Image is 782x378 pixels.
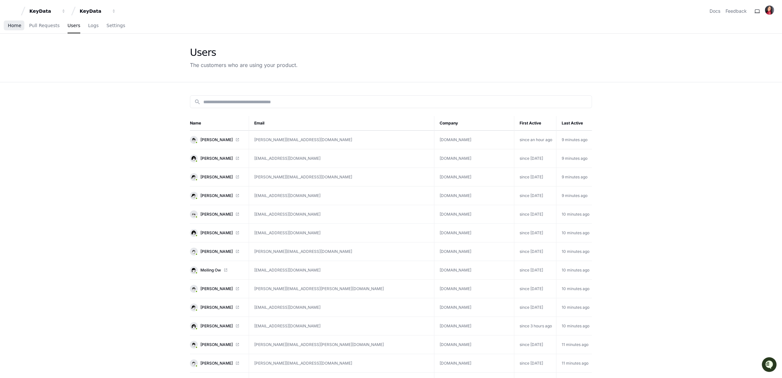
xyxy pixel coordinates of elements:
button: See all [101,70,119,78]
img: PlayerZero [7,7,20,20]
a: [PERSON_NAME] [190,341,243,349]
td: 9 minutes ago [556,168,592,187]
span: [PERSON_NAME] [200,361,233,366]
div: KeyData [29,8,57,14]
img: 15.svg [191,230,197,236]
a: [PERSON_NAME] [190,304,243,311]
span: [PERSON_NAME] [200,174,233,180]
td: 11 minutes ago [556,354,592,373]
a: [PERSON_NAME] [190,210,243,218]
div: Welcome [7,26,119,37]
span: [PERSON_NAME] [200,193,233,198]
span: Users [68,24,80,27]
span: [DATE] [58,88,71,93]
td: since [DATE] [514,261,556,280]
th: Last Active [556,116,592,131]
td: 10 minutes ago [556,298,592,317]
a: Meiling Ow [190,266,243,274]
td: [DOMAIN_NAME] [434,205,514,224]
td: [DOMAIN_NAME] [434,187,514,205]
td: [PERSON_NAME][EMAIL_ADDRESS][DOMAIN_NAME] [249,354,434,373]
a: Users [68,18,80,33]
span: [PERSON_NAME] [200,156,233,161]
td: [PERSON_NAME][EMAIL_ADDRESS][DOMAIN_NAME] [249,131,434,149]
th: Name [190,116,249,131]
div: Start new chat [29,49,107,55]
img: 12.svg [191,341,197,348]
a: [PERSON_NAME] [190,285,243,293]
td: since [DATE] [514,224,556,242]
td: [DOMAIN_NAME] [434,336,514,354]
span: [PERSON_NAME] [200,230,233,236]
td: [PERSON_NAME][EMAIL_ADDRESS][DOMAIN_NAME] [249,242,434,261]
img: 6.svg [191,137,197,143]
th: Email [249,116,434,131]
td: [DOMAIN_NAME] [434,280,514,298]
img: 16.svg [191,155,197,161]
span: Logs [88,24,99,27]
a: [PERSON_NAME] [190,136,243,144]
td: [EMAIL_ADDRESS][DOMAIN_NAME] [249,298,434,317]
span: [PERSON_NAME] [200,286,233,291]
td: [EMAIL_ADDRESS][DOMAIN_NAME] [249,261,434,280]
button: KeyData [77,5,119,17]
td: [DOMAIN_NAME] [434,317,514,336]
td: [PERSON_NAME][EMAIL_ADDRESS][PERSON_NAME][DOMAIN_NAME] [249,280,434,298]
img: 8.svg [191,360,197,366]
td: [EMAIL_ADDRESS][DOMAIN_NAME] [249,149,434,168]
a: Pull Requests [29,18,59,33]
td: 10 minutes ago [556,205,592,224]
td: 9 minutes ago [556,187,592,205]
mat-icon: search [194,99,201,105]
td: since [DATE] [514,242,556,261]
span: [PERSON_NAME] [200,137,233,142]
button: KeyData [27,5,69,17]
td: [DOMAIN_NAME] [434,149,514,168]
img: 14.svg [191,174,197,180]
span: Pylon [65,102,79,107]
td: [EMAIL_ADDRESS][DOMAIN_NAME] [249,317,434,336]
span: Pull Requests [29,24,59,27]
td: since an hour ago [514,131,556,149]
button: Feedback [726,8,747,14]
img: 8.svg [191,248,197,255]
td: 10 minutes ago [556,317,592,336]
img: 3.svg [191,323,197,329]
td: since [DATE] [514,187,556,205]
a: [PERSON_NAME] [190,359,243,367]
a: [PERSON_NAME] [190,322,243,330]
td: 10 minutes ago [556,242,592,261]
a: Home [8,18,21,33]
img: Animesh Koratana [7,81,17,92]
button: Start new chat [111,51,119,58]
img: 1756235613930-3d25f9e4-fa56-45dd-b3ad-e072dfbd1548 [13,88,18,93]
span: [PERSON_NAME] [200,323,233,329]
a: [PERSON_NAME] [190,248,243,255]
div: The customers who are using your product. [190,61,298,69]
td: since [DATE] [514,354,556,373]
td: [DOMAIN_NAME] [434,298,514,317]
th: Company [434,116,514,131]
td: 11 minutes ago [556,336,592,354]
td: [PERSON_NAME][EMAIL_ADDRESS][PERSON_NAME][DOMAIN_NAME] [249,336,434,354]
td: since [DATE] [514,280,556,298]
td: since [DATE] [514,149,556,168]
span: [PERSON_NAME] [200,342,233,347]
div: Past conversations [7,71,44,76]
a: [PERSON_NAME] [190,173,243,181]
td: 10 minutes ago [556,224,592,242]
td: 10 minutes ago [556,261,592,280]
iframe: Open customer support [761,356,779,374]
span: Meiling Ow [200,268,221,273]
td: 10 minutes ago [556,280,592,298]
td: 9 minutes ago [556,131,592,149]
span: [PERSON_NAME] [200,305,233,310]
img: ACg8ocKet0vPXz9lSp14dS7hRSiZmuAbnmVWoHGQcAV4XUDWxXJWrq2G=s96-c [765,6,774,15]
img: 14.svg [191,192,197,199]
img: 1.svg [191,267,197,273]
a: Settings [106,18,125,33]
td: since [DATE] [514,298,556,317]
td: 9 minutes ago [556,149,592,168]
a: Logs [88,18,99,33]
